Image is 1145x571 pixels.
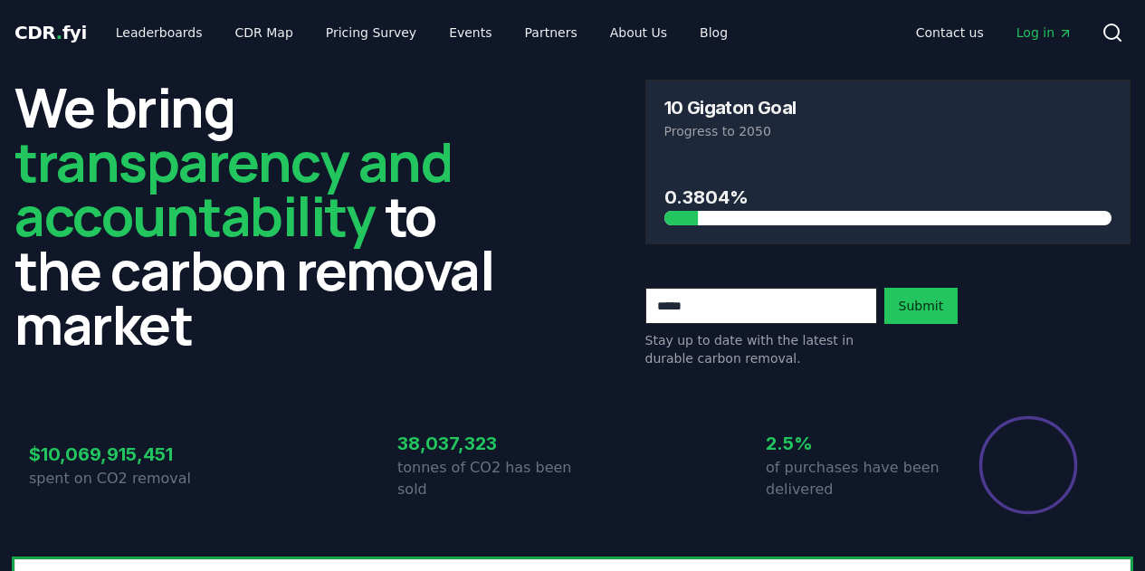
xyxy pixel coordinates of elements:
[29,441,205,468] h3: $10,069,915,451
[101,16,742,49] nav: Main
[221,16,308,49] a: CDR Map
[978,414,1079,516] div: Percentage of sales delivered
[510,16,592,49] a: Partners
[645,331,877,367] p: Stay up to date with the latest in durable carbon removal.
[434,16,506,49] a: Events
[902,16,1087,49] nav: Main
[766,430,941,457] h3: 2.5%
[664,122,1112,140] p: Progress to 2050
[14,124,452,252] span: transparency and accountability
[596,16,682,49] a: About Us
[902,16,998,49] a: Contact us
[884,288,959,324] button: Submit
[1002,16,1087,49] a: Log in
[14,80,501,351] h2: We bring to the carbon removal market
[664,99,797,117] h3: 10 Gigaton Goal
[311,16,431,49] a: Pricing Survey
[29,468,205,490] p: spent on CO2 removal
[664,184,1112,211] h3: 0.3804%
[101,16,217,49] a: Leaderboards
[1016,24,1073,42] span: Log in
[56,22,62,43] span: .
[14,22,87,43] span: CDR fyi
[397,457,573,500] p: tonnes of CO2 has been sold
[685,16,742,49] a: Blog
[397,430,573,457] h3: 38,037,323
[14,20,87,45] a: CDR.fyi
[766,457,941,500] p: of purchases have been delivered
